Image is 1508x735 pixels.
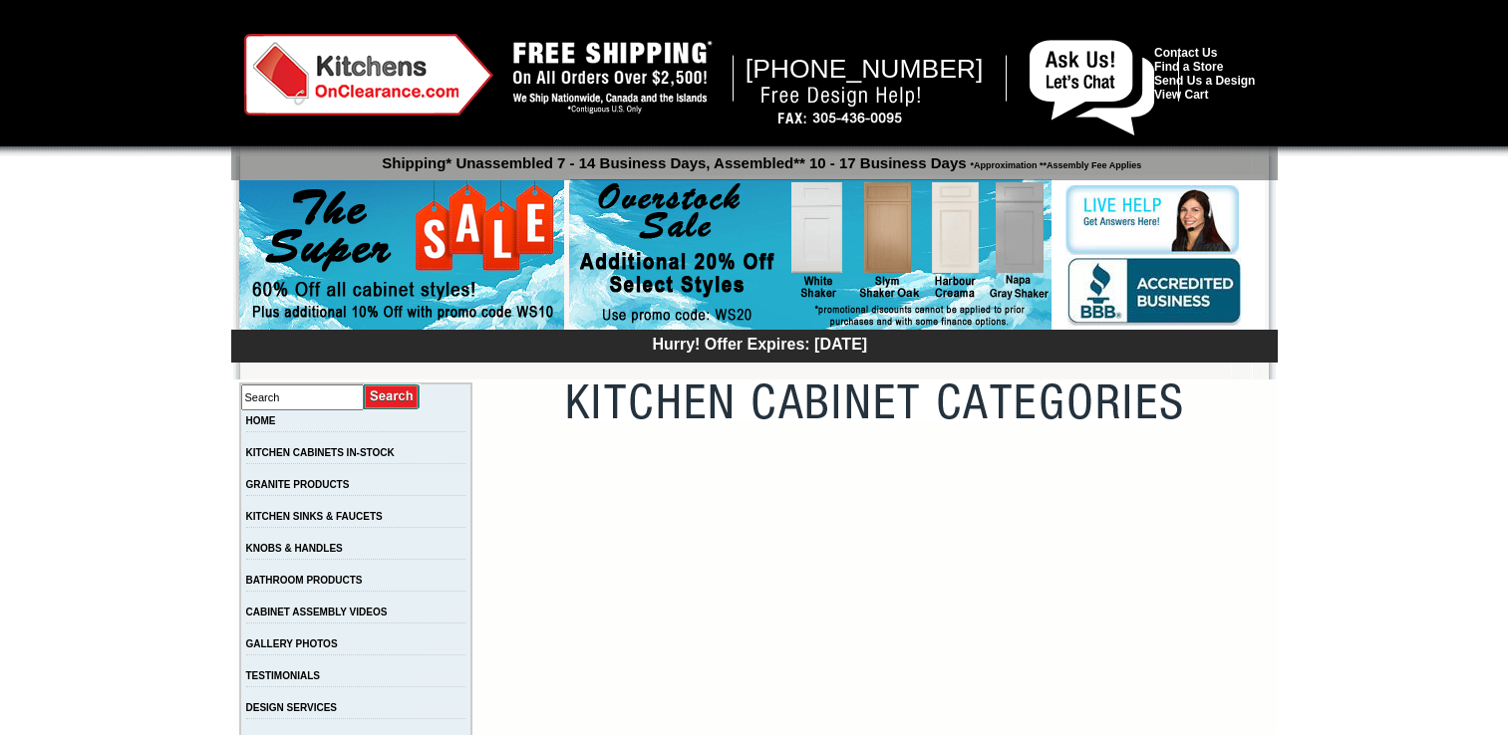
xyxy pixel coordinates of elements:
[1154,88,1208,102] a: View Cart
[746,54,984,84] span: [PHONE_NUMBER]
[241,333,1278,354] div: Hurry! Offer Expires: [DATE]
[246,575,363,586] a: BATHROOM PRODUCTS
[246,670,320,681] a: TESTIMONIALS
[246,415,276,426] a: HOME
[1154,74,1255,88] a: Send Us a Design
[967,155,1142,170] span: *Approximation **Assembly Fee Applies
[1154,46,1217,60] a: Contact Us
[246,543,343,554] a: KNOBS & HANDLES
[246,479,350,490] a: GRANITE PRODUCTS
[1154,60,1223,74] a: Find a Store
[246,511,383,522] a: KITCHEN SINKS & FAUCETS
[246,702,338,713] a: DESIGN SERVICES
[246,447,395,458] a: KITCHEN CABINETS IN-STOCK
[244,34,493,116] img: Kitchens on Clearance Logo
[246,607,388,617] a: CABINET ASSEMBLY VIDEOS
[241,145,1278,171] p: Shipping* Unassembled 7 - 14 Business Days, Assembled** 10 - 17 Business Days
[246,638,338,649] a: GALLERY PHOTOS
[364,383,421,410] input: Submit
